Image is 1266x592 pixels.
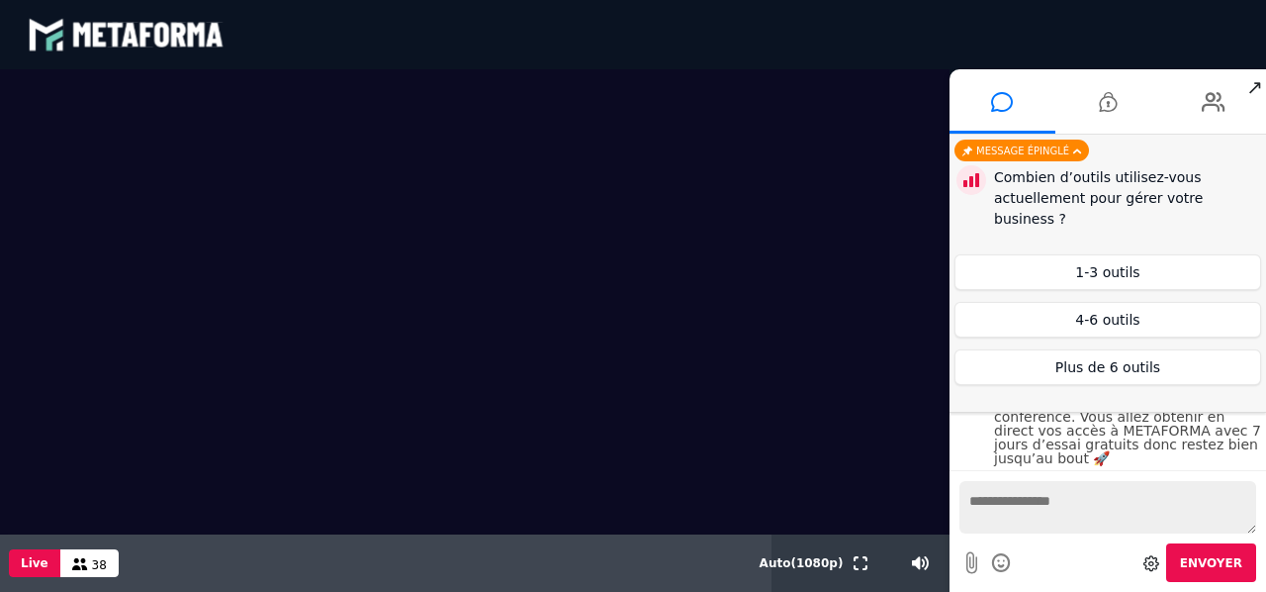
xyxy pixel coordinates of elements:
[1243,69,1266,105] span: ↗
[1180,556,1242,570] span: Envoyer
[1166,543,1256,582] button: Envoyer
[92,558,107,572] span: 38
[954,254,1261,290] button: 1-3 outils
[9,549,60,577] button: Live
[954,302,1261,338] button: 4-6 outils
[954,349,1261,385] button: Plus de 6 outils
[994,368,1261,465] p: Le chat reste en privé. [PERSON_NAME] répondra à toutes vos questions à la fin de la conférence. ...
[954,140,1089,161] div: Message épinglé
[756,535,848,592] button: Auto(1080p)
[760,556,844,570] span: Auto ( 1080 p)
[994,167,1261,230] div: Combien d’outils utilisez-vous actuellement pour gérer votre business ?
